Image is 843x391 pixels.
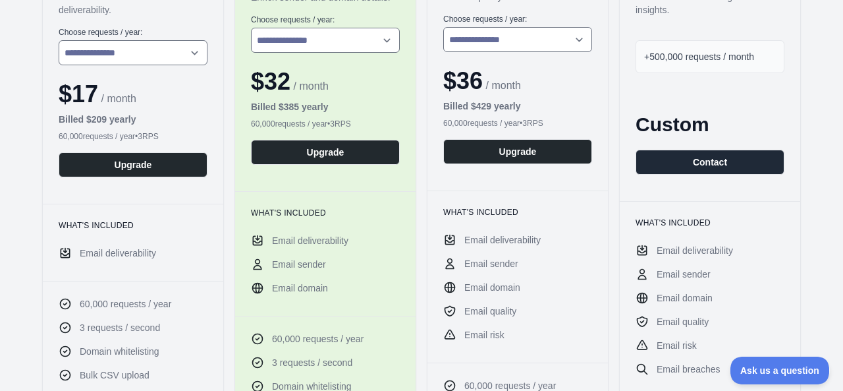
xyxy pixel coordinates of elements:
span: Email deliverability [464,233,541,247]
span: Email deliverability [272,234,348,247]
span: Email sender [464,257,518,270]
h3: What's included [636,218,784,228]
span: Email sender [272,258,326,271]
h3: What's included [251,208,400,218]
iframe: Toggle Customer Support [730,357,830,384]
span: Email deliverability [657,244,733,257]
span: Email sender [657,268,711,281]
h3: What's included [443,207,592,218]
